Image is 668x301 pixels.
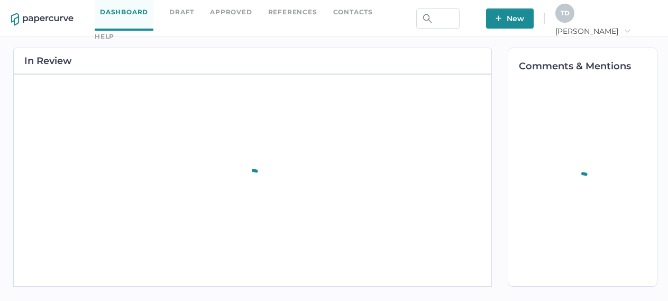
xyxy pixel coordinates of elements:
[11,13,74,26] img: papercurve-logo-colour.7244d18c.svg
[95,31,114,42] div: help
[231,156,274,205] div: animation
[24,56,72,66] h2: In Review
[268,6,317,18] a: References
[169,6,194,18] a: Draft
[561,9,570,17] span: T D
[496,8,524,29] span: New
[561,159,604,208] div: animation
[519,61,657,71] h2: Comments & Mentions
[496,15,501,21] img: plus-white.e19ec114.svg
[624,27,631,34] i: arrow_right
[423,14,432,23] img: search.bf03fe8b.svg
[416,8,460,29] input: Search Workspace
[210,6,252,18] a: Approved
[486,8,534,29] button: New
[555,26,631,36] span: [PERSON_NAME]
[333,6,373,18] a: Contacts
